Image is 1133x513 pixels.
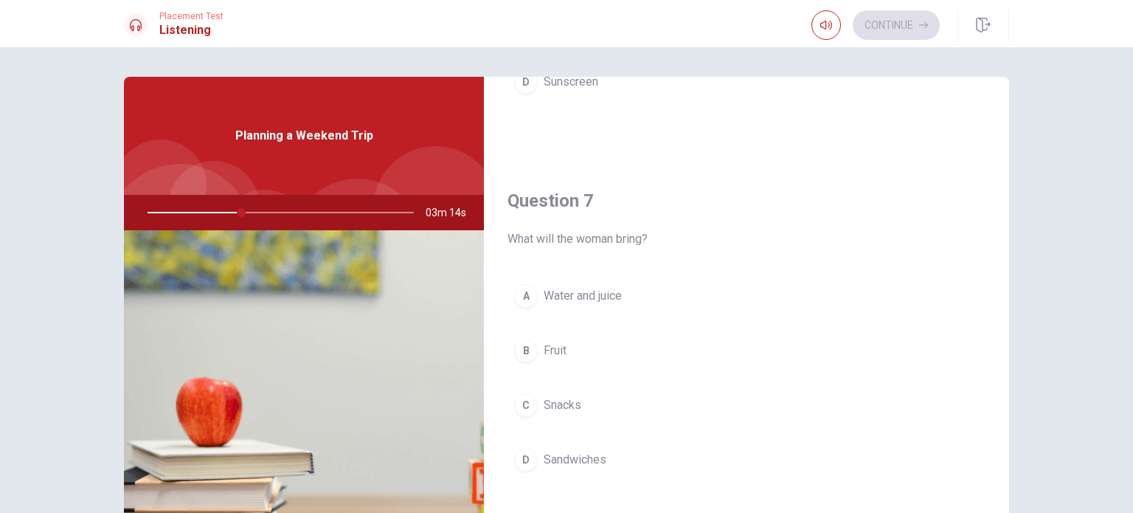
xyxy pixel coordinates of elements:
button: DSandwiches [507,441,985,478]
button: CSnacks [507,387,985,424]
div: D [514,70,538,94]
div: D [514,448,538,472]
h4: Question 7 [507,189,985,213]
span: 03m 14s [426,195,478,230]
button: DSunscreen [507,63,985,100]
span: What will the woman bring? [507,230,985,248]
button: AWater and juice [507,278,985,314]
h1: Listening [159,21,224,39]
span: Sandwiches [544,451,606,469]
div: C [514,393,538,417]
span: Placement Test [159,11,224,21]
span: Snacks [544,396,581,414]
span: Planning a Weekend Trip [235,127,373,145]
span: Fruit [544,342,566,359]
div: B [514,339,538,362]
button: BFruit [507,332,985,369]
span: Sunscreen [544,73,598,91]
div: A [514,284,538,308]
span: Water and juice [544,287,622,305]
